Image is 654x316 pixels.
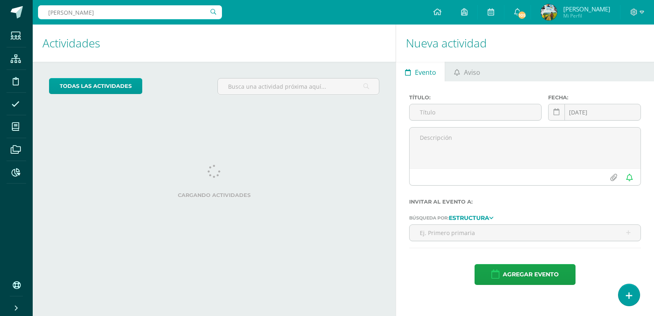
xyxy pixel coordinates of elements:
[563,5,610,13] span: [PERSON_NAME]
[503,264,559,285] span: Agregar evento
[49,192,379,198] label: Cargando actividades
[445,62,489,81] a: Aviso
[38,5,222,19] input: Busca un usuario...
[410,225,641,241] input: Ej. Primero primaria
[49,78,142,94] a: todas las Actividades
[449,215,493,220] a: Estructura
[396,62,445,81] a: Evento
[43,25,386,62] h1: Actividades
[409,94,542,101] label: Título:
[563,12,610,19] span: Mi Perfil
[218,78,379,94] input: Busca una actividad próxima aquí...
[517,11,526,20] span: 105
[406,25,644,62] h1: Nueva actividad
[548,94,641,101] label: Fecha:
[541,4,557,20] img: 68dc05d322f312bf24d9602efa4c3a00.png
[464,63,480,82] span: Aviso
[410,104,541,120] input: Título
[415,63,436,82] span: Evento
[449,214,489,222] strong: Estructura
[475,264,576,285] button: Agregar evento
[549,104,641,120] input: Fecha de entrega
[409,199,641,205] label: Invitar al evento a:
[409,215,449,221] span: Búsqueda por:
